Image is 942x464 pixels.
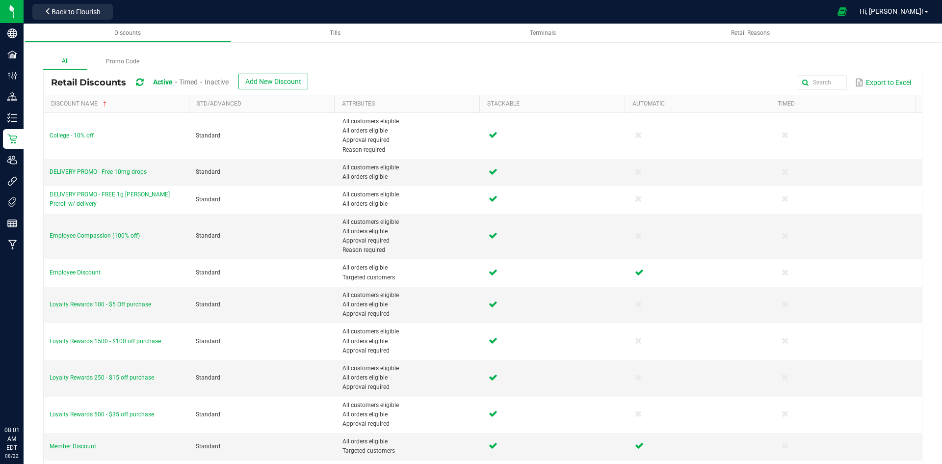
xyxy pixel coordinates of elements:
span: Loyalty Rewards 1500 - $100 off purchase [50,338,161,345]
span: Active [153,78,173,86]
span: All customers eligible [342,401,477,410]
inline-svg: Tags [7,197,17,207]
span: Approval required [342,346,477,355]
span: Approval required [342,382,477,392]
span: Loyalty Rewards 500 - $35 off purchase [50,411,154,418]
span: Employee Discount [50,269,101,276]
span: DELIVERY PROMO - Free 10mg drops [50,168,147,175]
inline-svg: Reports [7,218,17,228]
inline-svg: Company [7,28,17,38]
inline-svg: Configuration [7,71,17,81]
span: DELIVERY PROMO - FREE 1g [PERSON_NAME] Preroll w/ delivery [50,191,170,207]
span: All orders eligible [342,172,477,182]
span: Open Ecommerce Menu [831,2,853,21]
span: Standard [196,374,220,381]
iframe: Resource center [10,385,39,415]
span: Reason required [342,145,477,155]
span: Reason required [342,246,477,255]
input: Search [798,75,847,90]
button: Back to Flourish [32,4,113,20]
inline-svg: Retail [7,134,17,144]
span: Standard [196,269,220,276]
span: All customers eligible [342,291,477,300]
span: College - 10% off [50,132,94,139]
span: Targeted customers [342,273,477,282]
span: Inactive [205,78,229,86]
a: Discount NameSortable [51,100,185,108]
p: 08:01 AM EDT [4,426,19,452]
span: All orders eligible [342,300,477,309]
span: All orders eligible [342,199,477,209]
span: Add New Discount [245,78,301,85]
span: All orders eligible [342,227,477,236]
span: All orders eligible [342,126,477,136]
a: AttributesSortable [342,100,475,108]
inline-svg: Integrations [7,176,17,186]
p: 08/22 [4,452,19,460]
span: All customers eligible [342,117,477,126]
span: Terminals [530,29,556,36]
label: All [43,54,87,70]
span: All customers eligible [342,190,477,199]
a: AutomaticSortable [632,100,766,108]
span: All customers eligible [342,218,477,227]
button: Export to Excel [853,74,914,91]
label: Promo Code [87,54,158,69]
span: Approval required [342,136,477,145]
span: All orders eligible [342,263,477,273]
div: Retail Discounts [51,74,315,92]
a: Std/AdvancedSortable [197,100,330,108]
span: All orders eligible [342,437,477,446]
span: Discounts [114,29,141,36]
span: Timed [179,78,198,86]
a: TimedSortable [778,100,911,108]
span: Approval required [342,236,477,246]
span: Standard [196,338,220,345]
span: All orders eligible [342,337,477,346]
span: Standard [196,232,220,239]
span: Back to Flourish [52,8,101,16]
span: Standard [196,411,220,418]
span: Approval required [342,309,477,319]
span: Employee Compassion (100% off) [50,232,140,239]
span: Standard [196,443,220,450]
button: Add New Discount [238,74,308,89]
span: All customers eligible [342,163,477,172]
span: All orders eligible [342,410,477,419]
span: Standard [196,196,220,203]
span: Standard [196,168,220,175]
span: All orders eligible [342,373,477,382]
span: Hi, [PERSON_NAME]! [860,7,923,15]
span: All customers eligible [342,327,477,336]
span: Loyalty Rewards 100 - $5 Off purchase [50,301,151,308]
span: Targeted customers [342,446,477,456]
span: Tills [330,29,340,36]
span: Standard [196,301,220,308]
inline-svg: Inventory [7,113,17,123]
span: Retail Reasons [731,29,770,36]
span: Approval required [342,419,477,429]
span: Loyalty Rewards 250 - $15 off purchase [50,374,154,381]
inline-svg: Manufacturing [7,240,17,249]
a: StackableSortable [487,100,621,108]
inline-svg: Facilities [7,50,17,59]
span: All customers eligible [342,364,477,373]
span: Member Discount [50,443,96,450]
inline-svg: Distribution [7,92,17,102]
inline-svg: Users [7,155,17,165]
span: Standard [196,132,220,139]
span: Sortable [101,100,109,108]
